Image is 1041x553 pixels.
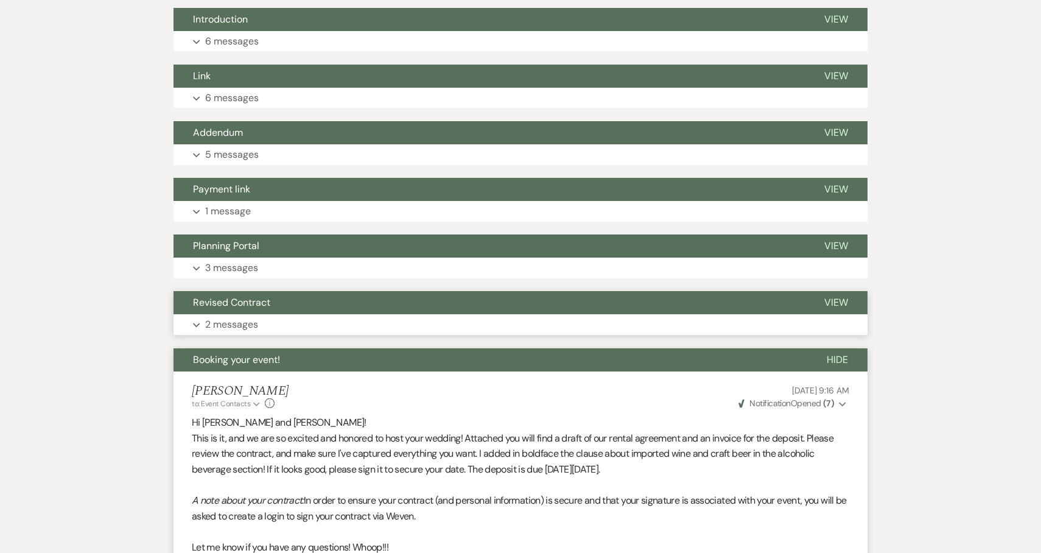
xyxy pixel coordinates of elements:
[192,384,289,399] h5: [PERSON_NAME]
[192,415,849,431] p: Hi [PERSON_NAME] and [PERSON_NAME]!
[807,348,867,372] button: Hide
[805,291,867,314] button: View
[192,398,262,409] button: to: Event Contacts
[192,493,849,524] p: In order to ensure your contract (and personal information) is secure and that your signature is ...
[193,69,211,82] span: Link
[193,353,280,366] span: Booking your event!
[193,296,270,309] span: Revised Contract
[192,431,849,477] p: This is it, and we are so excited and honored to host your wedding! Attached you will find a draf...
[173,88,867,108] button: 6 messages
[824,13,848,26] span: View
[805,8,867,31] button: View
[824,69,848,82] span: View
[205,90,259,106] p: 6 messages
[173,258,867,278] button: 3 messages
[205,203,251,219] p: 1 message
[823,398,834,409] strong: ( 7 )
[173,144,867,165] button: 5 messages
[173,121,805,144] button: Addendum
[749,398,790,409] span: Notification
[173,31,867,52] button: 6 messages
[205,317,258,333] p: 2 messages
[205,260,258,276] p: 3 messages
[173,8,805,31] button: Introduction
[827,353,848,366] span: Hide
[173,291,805,314] button: Revised Contract
[173,314,867,335] button: 2 messages
[173,178,805,201] button: Payment link
[173,234,805,258] button: Planning Portal
[193,239,259,252] span: Planning Portal
[193,13,248,26] span: Introduction
[192,399,250,409] span: to: Event Contacts
[193,183,250,195] span: Payment link
[805,178,867,201] button: View
[824,183,848,195] span: View
[205,33,259,49] p: 6 messages
[805,234,867,258] button: View
[205,147,259,163] p: 5 messages
[173,201,867,222] button: 1 message
[824,126,848,139] span: View
[173,348,807,372] button: Booking your event!
[792,385,849,396] span: [DATE] 9:16 AM
[805,65,867,88] button: View
[738,398,834,409] span: Opened
[173,65,805,88] button: Link
[192,494,304,507] em: A note about your contract:
[824,239,848,252] span: View
[824,296,848,309] span: View
[737,397,849,410] button: NotificationOpened (7)
[193,126,243,139] span: Addendum
[805,121,867,144] button: View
